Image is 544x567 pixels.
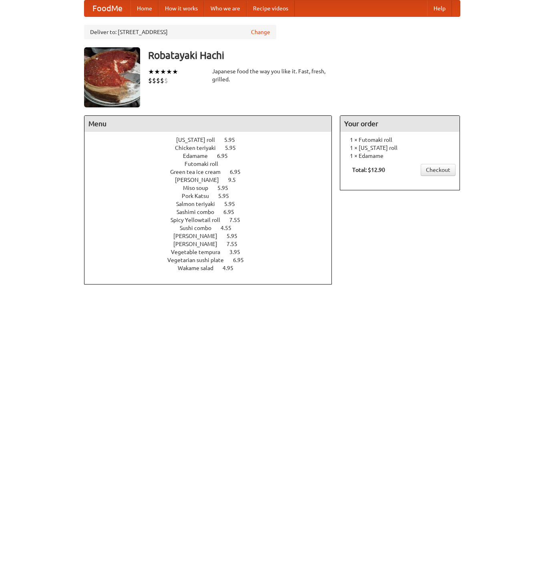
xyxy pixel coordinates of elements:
[180,225,246,231] a: Sushi combo 4.55
[352,167,385,173] b: Total: $12.90
[427,0,452,16] a: Help
[171,249,255,255] a: Vegetable tempura 3.95
[167,257,259,263] a: Vegetarian sushi plate 6.95
[230,169,249,175] span: 6.95
[84,25,276,39] div: Deliver to: [STREET_ADDRESS]
[224,201,243,207] span: 5.95
[176,201,223,207] span: Salmon teriyaki
[233,257,252,263] span: 6.95
[171,217,255,223] a: Spicy Yellowtail roll 7.55
[421,164,456,176] a: Checkout
[228,177,244,183] span: 9.5
[183,153,243,159] a: Edamame 6.95
[178,265,248,271] a: Wakame salad 4.95
[170,169,255,175] a: Green tea ice cream 6.95
[130,0,159,16] a: Home
[148,67,154,76] li: ★
[84,47,140,107] img: angular.jpg
[164,76,168,85] li: $
[218,193,237,199] span: 5.95
[225,145,244,151] span: 5.95
[223,265,241,271] span: 4.95
[171,217,228,223] span: Spicy Yellowtail roll
[182,193,217,199] span: Pork Katsu
[182,193,244,199] a: Pork Katsu 5.95
[344,152,456,160] li: 1 × Edamame
[217,185,236,191] span: 5.95
[156,76,160,85] li: $
[160,76,164,85] li: $
[185,161,241,167] a: Futomaki roll
[175,145,224,151] span: Chicken teriyaki
[212,67,332,83] div: Japanese food the way you like it. Fast, fresh, grilled.
[175,177,227,183] span: [PERSON_NAME]
[173,241,252,247] a: [PERSON_NAME] 7.55
[229,217,248,223] span: 7.55
[344,144,456,152] li: 1 × [US_STATE] roll
[183,185,216,191] span: Miso soup
[224,137,243,143] span: 5.95
[173,241,225,247] span: [PERSON_NAME]
[185,161,226,167] span: Futomaki roll
[84,116,332,132] h4: Menu
[166,67,172,76] li: ★
[177,209,249,215] a: Sashimi combo 6.95
[227,233,245,239] span: 5.95
[247,0,295,16] a: Recipe videos
[176,137,223,143] span: [US_STATE] roll
[152,76,156,85] li: $
[175,177,251,183] a: [PERSON_NAME] 9.5
[176,137,250,143] a: [US_STATE] roll 5.95
[223,209,242,215] span: 6.95
[148,47,460,63] h3: Robatayaki Hachi
[148,76,152,85] li: $
[167,257,232,263] span: Vegetarian sushi plate
[344,136,456,144] li: 1 × Futomaki roll
[177,209,222,215] span: Sashimi combo
[170,169,229,175] span: Green tea ice cream
[176,201,250,207] a: Salmon teriyaki 5.95
[180,225,219,231] span: Sushi combo
[84,0,130,16] a: FoodMe
[171,249,228,255] span: Vegetable tempura
[183,185,243,191] a: Miso soup 5.95
[173,233,252,239] a: [PERSON_NAME] 5.95
[221,225,239,231] span: 4.55
[160,67,166,76] li: ★
[178,265,221,271] span: Wakame salad
[175,145,251,151] a: Chicken teriyaki 5.95
[340,116,460,132] h4: Your order
[217,153,236,159] span: 6.95
[173,233,225,239] span: [PERSON_NAME]
[172,67,178,76] li: ★
[229,249,248,255] span: 3.95
[159,0,204,16] a: How it works
[183,153,216,159] span: Edamame
[227,241,245,247] span: 7.55
[204,0,247,16] a: Who we are
[154,67,160,76] li: ★
[251,28,270,36] a: Change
